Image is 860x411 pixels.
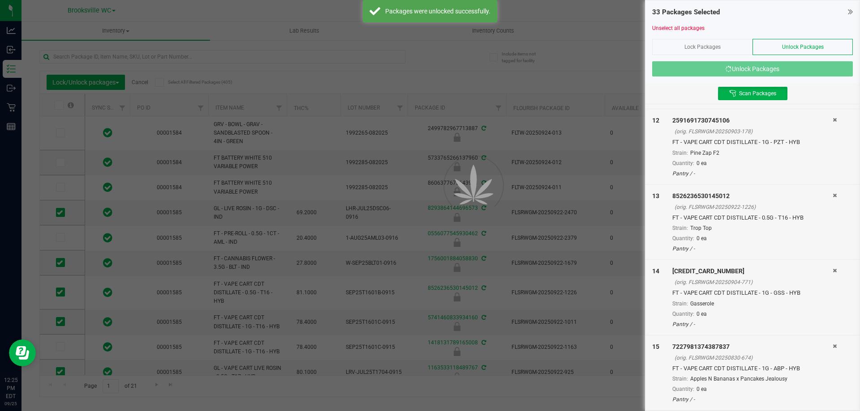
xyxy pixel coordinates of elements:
[672,301,688,307] span: Strain:
[684,44,721,50] span: Lock Packages
[672,191,833,201] div: 8526236530145012
[672,169,833,178] div: Pantry / -
[697,235,707,242] span: 0 ea
[672,320,833,328] div: Pantry / -
[675,278,833,286] div: (orig. FLSRWGM-20250904-771)
[690,301,714,307] span: Gasserole
[385,7,490,16] div: Packages were unlocked successfully.
[672,288,833,297] div: FT - VAPE CART CDT DISTILLATE - 1G - GSS - HYB
[672,225,688,231] span: Strain:
[672,364,833,373] div: FT - VAPE CART CDT DISTILLATE - 1G - ABP - HYB
[672,245,833,253] div: Pantry / -
[652,117,659,124] span: 12
[652,267,659,275] span: 14
[672,311,694,317] span: Quantity:
[672,213,833,222] div: FT - VAPE CART CDT DISTILLATE - 0.5G - T16 - HYB
[697,386,707,392] span: 0 ea
[672,386,694,392] span: Quantity:
[672,267,833,276] div: [CREDIT_CARD_NUMBER]
[672,395,833,403] div: Pantry / -
[672,376,688,382] span: Strain:
[9,339,36,366] iframe: Resource center
[690,150,719,156] span: Pine Zap F2
[690,225,712,231] span: Trop Top
[652,25,705,31] a: Unselect all packages
[672,235,694,242] span: Quantity:
[675,354,833,362] div: (orig. FLSRWGM-20250830-674)
[697,311,707,317] span: 0 ea
[672,342,833,352] div: 7227981374387837
[690,376,787,382] span: Apples N Bananas x Pancakes Jealousy
[672,160,694,166] span: Quantity:
[672,116,833,125] div: 2591691730745106
[739,90,776,97] span: Scan Packages
[718,87,787,100] button: Scan Packages
[782,44,824,50] span: Unlock Packages
[697,160,707,166] span: 0 ea
[675,127,833,136] div: (orig. FLSRWGM-20250903-178)
[652,61,853,76] button: Unlock Packages
[672,138,833,147] div: FT - VAPE CART CDT DISTILLATE - 1G - PZT - HYB
[675,203,833,211] div: (orig. FLSRWGM-20250922-1226)
[652,192,659,199] span: 13
[672,150,688,156] span: Strain:
[652,343,659,350] span: 15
